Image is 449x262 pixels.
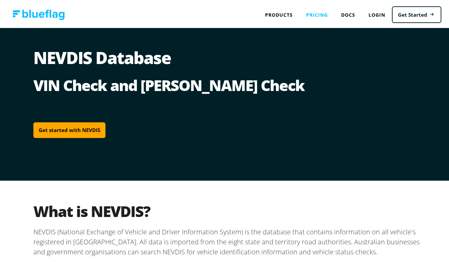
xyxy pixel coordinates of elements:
h1: NEVDIS Database [33,48,421,75]
h2: What is NEVDIS? [33,201,421,219]
a: Get Started [392,5,441,22]
div: Products [258,7,299,20]
a: Docs [334,7,362,20]
a: Login to Blue Flag application [362,7,392,20]
a: Pricing [299,7,334,20]
h2: VIN Check and [PERSON_NAME] Check [33,75,421,93]
a: Get started with NEVDIS [33,121,105,137]
img: Blue Flag logo [13,8,65,19]
p: NEVDIS (National Exchange of Vehicle and Driver Information System) is the database that contains... [33,226,421,256]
